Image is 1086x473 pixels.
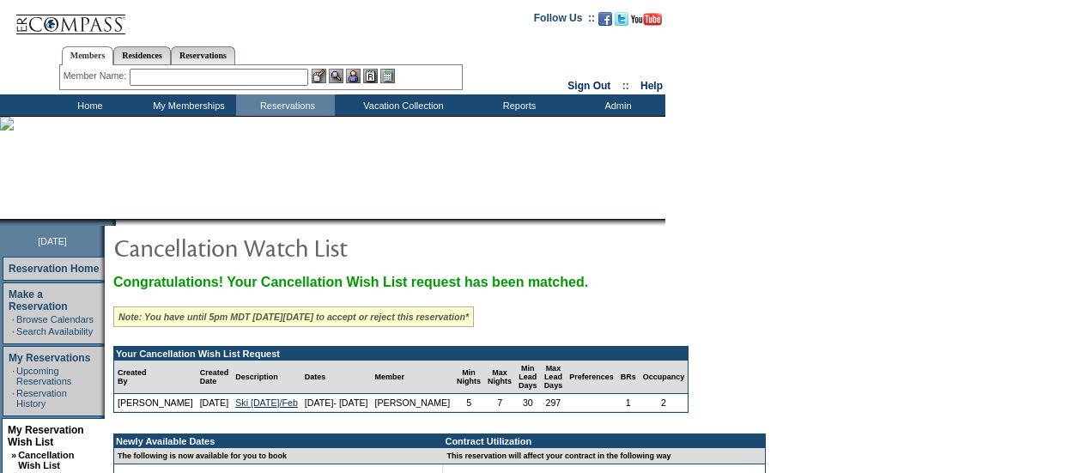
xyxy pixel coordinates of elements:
[236,94,335,116] td: Reservations
[541,394,567,412] td: 297
[484,394,515,412] td: 7
[16,388,67,409] a: Reservation History
[137,94,236,116] td: My Memberships
[9,263,99,275] a: Reservation Home
[598,12,612,26] img: Become our fan on Facebook
[12,366,15,386] td: ·
[114,448,433,464] td: The following is now available for you to book
[113,275,588,289] span: Congratulations! Your Cancellation Wish List request has been matched.
[232,361,301,394] td: Description
[235,397,298,408] a: Ski [DATE]/Feb
[301,361,372,394] td: Dates
[617,361,640,394] td: BRs
[515,394,541,412] td: 30
[197,361,233,394] td: Created Date
[11,450,16,460] b: »
[335,94,468,116] td: Vacation Collection
[12,314,15,324] td: ·
[62,46,114,65] a: Members
[631,13,662,26] img: Subscribe to our YouTube Channel
[443,434,765,448] td: Contract Utilization
[12,388,15,409] td: ·
[484,361,515,394] td: Max Nights
[113,46,171,64] a: Residences
[567,94,665,116] td: Admin
[38,236,67,246] span: [DATE]
[16,326,93,337] a: Search Availability
[16,314,94,324] a: Browse Calendars
[114,394,197,412] td: [PERSON_NAME]
[16,366,71,386] a: Upcoming Reservations
[371,394,453,412] td: [PERSON_NAME]
[346,69,361,83] img: Impersonate
[615,17,628,27] a: Follow us on Twitter
[363,69,378,83] img: Reservations
[8,424,84,448] a: My Reservation Wish List
[453,361,484,394] td: Min Nights
[640,80,663,92] a: Help
[468,94,567,116] td: Reports
[380,69,395,83] img: b_calculator.gif
[371,361,453,394] td: Member
[9,352,90,364] a: My Reservations
[541,361,567,394] td: Max Lead Days
[39,94,137,116] td: Home
[113,230,457,264] img: pgTtlCancellationNotification.gif
[12,326,15,337] td: ·
[453,394,484,412] td: 5
[598,17,612,27] a: Become our fan on Facebook
[567,80,610,92] a: Sign Out
[640,361,689,394] td: Occupancy
[312,69,326,83] img: b_edit.gif
[114,361,197,394] td: Created By
[617,394,640,412] td: 1
[9,288,68,312] a: Make a Reservation
[329,69,343,83] img: View
[566,361,617,394] td: Preferences
[64,69,130,83] div: Member Name:
[534,10,595,31] td: Follow Us ::
[171,46,235,64] a: Reservations
[114,347,688,361] td: Your Cancellation Wish List Request
[116,219,118,226] img: blank.gif
[118,312,469,322] i: Note: You have until 5pm MDT [DATE][DATE] to accept or reject this reservation*
[640,394,689,412] td: 2
[615,12,628,26] img: Follow us on Twitter
[18,450,74,470] a: Cancellation Wish List
[301,394,372,412] td: [DATE]- [DATE]
[110,219,116,226] img: promoShadowLeftCorner.gif
[631,17,662,27] a: Subscribe to our YouTube Channel
[197,394,233,412] td: [DATE]
[114,434,433,448] td: Newly Available Dates
[515,361,541,394] td: Min Lead Days
[443,448,765,464] td: This reservation will affect your contract in the following way
[622,80,629,92] span: ::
